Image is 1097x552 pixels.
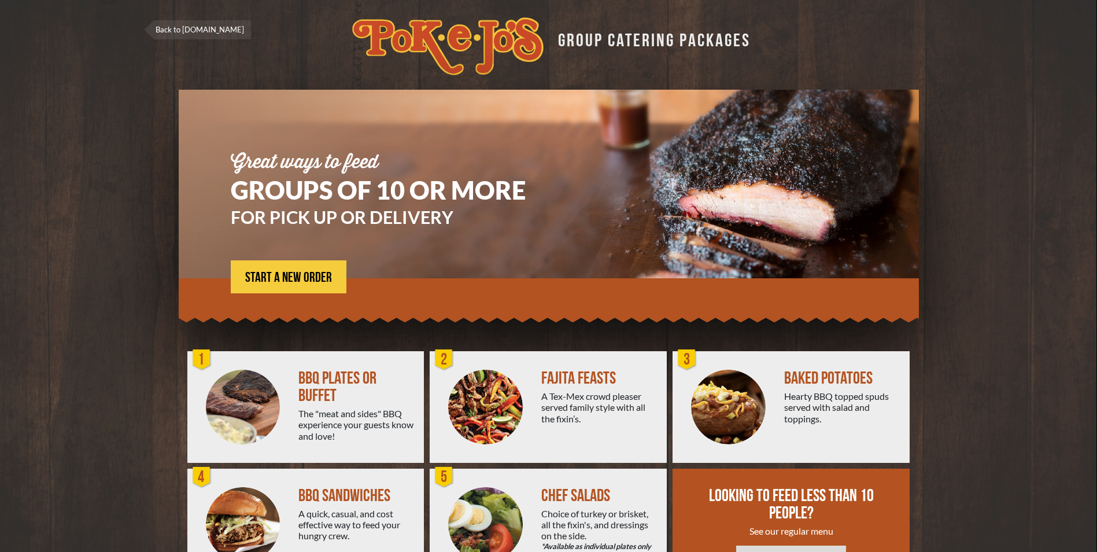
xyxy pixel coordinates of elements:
[707,525,876,536] div: See our regular menu
[190,348,213,371] div: 1
[784,391,900,424] div: Hearty BBQ topped spuds served with salad and toppings.
[352,17,544,75] img: logo.svg
[784,370,900,387] div: BAKED POTATOES
[541,370,658,387] div: FAJITA FEASTS
[298,508,415,542] div: A quick, casual, and cost effective way to feed your hungry crew.
[231,153,560,172] div: Great ways to feed
[298,408,415,441] div: The "meat and sides" BBQ experience your guests know and love!
[231,178,560,203] h1: GROUPS OF 10 OR MORE
[298,370,415,404] div: BBQ PLATES OR BUFFET
[144,20,251,39] a: Back to [DOMAIN_NAME]
[707,487,876,522] div: LOOKING TO FEED LESS THAN 10 PEOPLE?
[433,466,456,489] div: 5
[675,348,699,371] div: 3
[541,541,658,552] em: *Available as individual plates only
[448,370,523,444] img: PEJ-Fajitas.png
[231,208,560,226] h3: FOR PICK UP OR DELIVERY
[231,260,346,293] a: START A NEW ORDER
[541,487,658,505] div: CHEF SALADS
[206,370,280,444] img: PEJ-BBQ-Buffet.png
[433,348,456,371] div: 2
[245,271,332,285] span: START A NEW ORDER
[549,27,751,49] div: GROUP CATERING PACKAGES
[541,391,658,424] div: A Tex-Mex crowd pleaser served family style with all the fixin’s.
[190,466,213,489] div: 4
[691,370,766,444] img: PEJ-Baked-Potato.png
[298,487,415,505] div: BBQ SANDWICHES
